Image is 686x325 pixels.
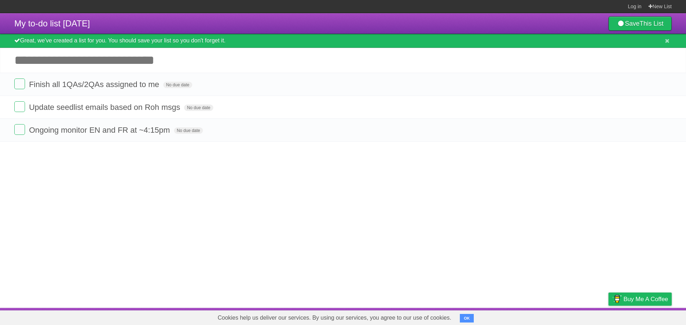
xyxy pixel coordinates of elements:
label: Done [14,124,25,135]
img: Buy me a coffee [612,293,622,305]
a: Buy me a coffee [608,293,672,306]
span: Update seedlist emails based on Roh msgs [29,103,182,112]
span: My to-do list [DATE] [14,19,90,28]
b: This List [640,20,663,27]
span: No due date [184,105,213,111]
a: Terms [575,310,591,323]
a: SaveThis List [608,16,672,31]
span: Cookies help us deliver our services. By using our services, you agree to our use of cookies. [210,311,458,325]
button: OK [460,314,474,323]
span: No due date [174,127,203,134]
a: Developers [537,310,566,323]
span: No due date [163,82,192,88]
span: Finish all 1QAs/2QAs assigned to me [29,80,161,89]
a: About [513,310,528,323]
label: Done [14,101,25,112]
a: Suggest a feature [627,310,672,323]
span: Ongoing monitor EN and FR at ~4:15pm [29,126,171,134]
span: Buy me a coffee [623,293,668,305]
label: Done [14,78,25,89]
a: Privacy [599,310,618,323]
